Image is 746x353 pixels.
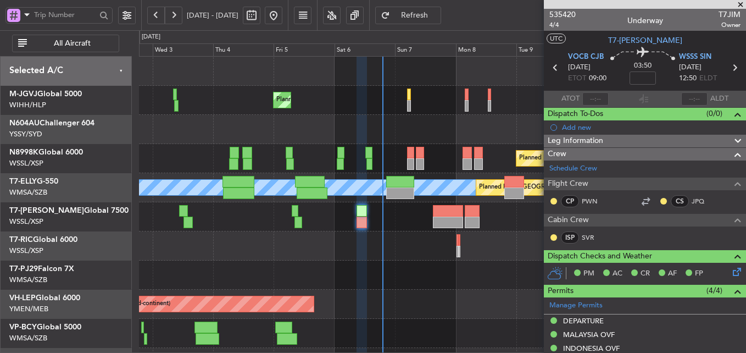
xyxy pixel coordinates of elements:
span: Crew [548,148,566,161]
a: PWN [582,196,606,206]
a: WSSL/XSP [9,158,43,168]
span: AC [613,268,622,279]
a: T7-[PERSON_NAME]Global 7500 [9,207,129,214]
span: [DATE] - [DATE] [187,10,238,20]
input: --:-- [582,92,609,106]
div: Tue 9 [516,43,577,57]
span: Dispatch Checks and Weather [548,250,652,263]
span: PM [583,268,594,279]
div: MALAYSIA OVF [563,330,615,339]
span: ELDT [699,73,717,84]
span: T7-PJ29 [9,265,38,273]
a: T7-ELLYG-550 [9,178,58,185]
span: All Aircraft [29,40,115,47]
div: CS [671,195,689,207]
span: [DATE] [679,62,702,73]
div: Add new [562,123,741,132]
button: UTC [547,34,566,43]
div: Underway [627,15,663,26]
button: Refresh [375,7,441,24]
span: WSSS SIN [679,52,711,63]
span: [DATE] [568,62,591,73]
div: CP [561,195,579,207]
span: M-JGVJ [9,90,37,98]
span: N8998K [9,148,38,156]
a: Manage Permits [549,300,603,311]
a: VH-LEPGlobal 6000 [9,294,80,302]
div: DEPARTURE [563,316,604,326]
a: JPQ [692,196,716,206]
a: SVR [582,233,606,242]
button: All Aircraft [12,35,119,52]
input: Trip Number [34,7,96,23]
div: INDONESIA OVF [563,344,620,353]
span: AF [668,268,677,279]
a: WSSL/XSP [9,246,43,256]
span: ETOT [568,73,586,84]
a: WMSA/SZB [9,333,47,343]
span: T7-[PERSON_NAME] [9,207,84,214]
div: Planned Maint [GEOGRAPHIC_DATA] (Seletar) [276,92,405,108]
div: Planned Maint [GEOGRAPHIC_DATA] (Seletar) [519,150,648,167]
span: VOCB CJB [568,52,604,63]
div: Sat 6 [335,43,395,57]
span: 09:00 [589,73,606,84]
span: FP [695,268,703,279]
span: Leg Information [548,135,603,147]
span: 03:50 [634,60,652,71]
a: N8998KGlobal 6000 [9,148,83,156]
span: ATOT [561,93,580,104]
a: WIHH/HLP [9,100,46,110]
span: T7-[PERSON_NAME] [608,35,682,46]
span: Owner [719,20,741,30]
a: WMSA/SZB [9,275,47,285]
span: (0/0) [706,108,722,119]
div: Thu 4 [213,43,274,57]
span: Refresh [392,12,437,19]
span: T7-RIC [9,236,33,244]
a: M-JGVJGlobal 5000 [9,90,82,98]
a: T7-RICGlobal 6000 [9,236,77,244]
div: Planned Maint [GEOGRAPHIC_DATA] ([GEOGRAPHIC_DATA] Intl) [479,179,663,196]
span: ALDT [710,93,728,104]
a: YSSY/SYD [9,129,42,139]
span: Flight Crew [548,178,588,190]
a: T7-PJ29Falcon 7X [9,265,74,273]
span: 4/4 [549,20,576,30]
span: Permits [548,285,574,297]
div: Sun 7 [395,43,455,57]
div: Mon 8 [456,43,516,57]
div: Wed 3 [153,43,213,57]
span: VP-BCY [9,323,37,331]
a: WSSL/XSP [9,217,43,227]
span: CR [641,268,650,279]
a: N604AUChallenger 604 [9,119,94,127]
span: Cabin Crew [548,214,589,227]
span: VH-LEP [9,294,36,302]
a: VP-BCYGlobal 5000 [9,323,81,331]
a: Schedule Crew [549,163,597,174]
span: 12:50 [679,73,697,84]
div: Fri 5 [274,43,334,57]
a: WMSA/SZB [9,187,47,197]
span: Dispatch To-Dos [548,108,603,120]
div: [DATE] [142,32,160,42]
span: T7-ELLY [9,178,37,185]
div: ISP [561,231,579,244]
span: (4/4) [706,285,722,296]
span: N604AU [9,119,40,127]
a: YMEN/MEB [9,304,48,314]
span: 535420 [549,9,576,20]
span: T7JIM [719,9,741,20]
